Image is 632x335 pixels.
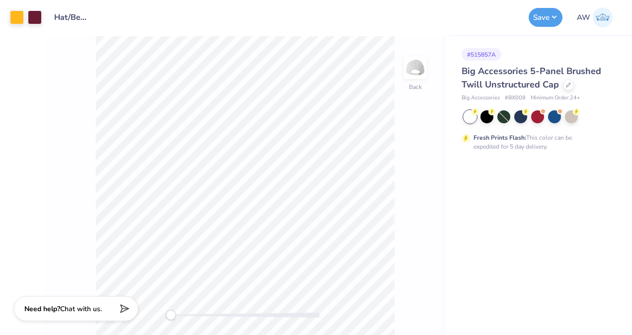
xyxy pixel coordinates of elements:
div: # 515857A [462,48,501,61]
span: Chat with us. [60,304,102,314]
div: Accessibility label [166,310,176,320]
strong: Fresh Prints Flash: [474,134,526,142]
a: AW [572,7,617,27]
span: AW [577,12,590,23]
span: Minimum Order: 24 + [531,94,580,102]
img: Back [405,58,425,78]
div: This color can be expedited for 5 day delivery. [474,133,596,151]
img: Allison Wicks [593,7,613,27]
span: # BX008 [505,94,526,102]
strong: Need help? [24,304,60,314]
span: Big Accessories [462,94,500,102]
button: Save [529,8,562,27]
input: Untitled Design [47,7,95,27]
span: Big Accessories 5-Panel Brushed Twill Unstructured Cap [462,65,601,90]
div: Back [409,83,422,91]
